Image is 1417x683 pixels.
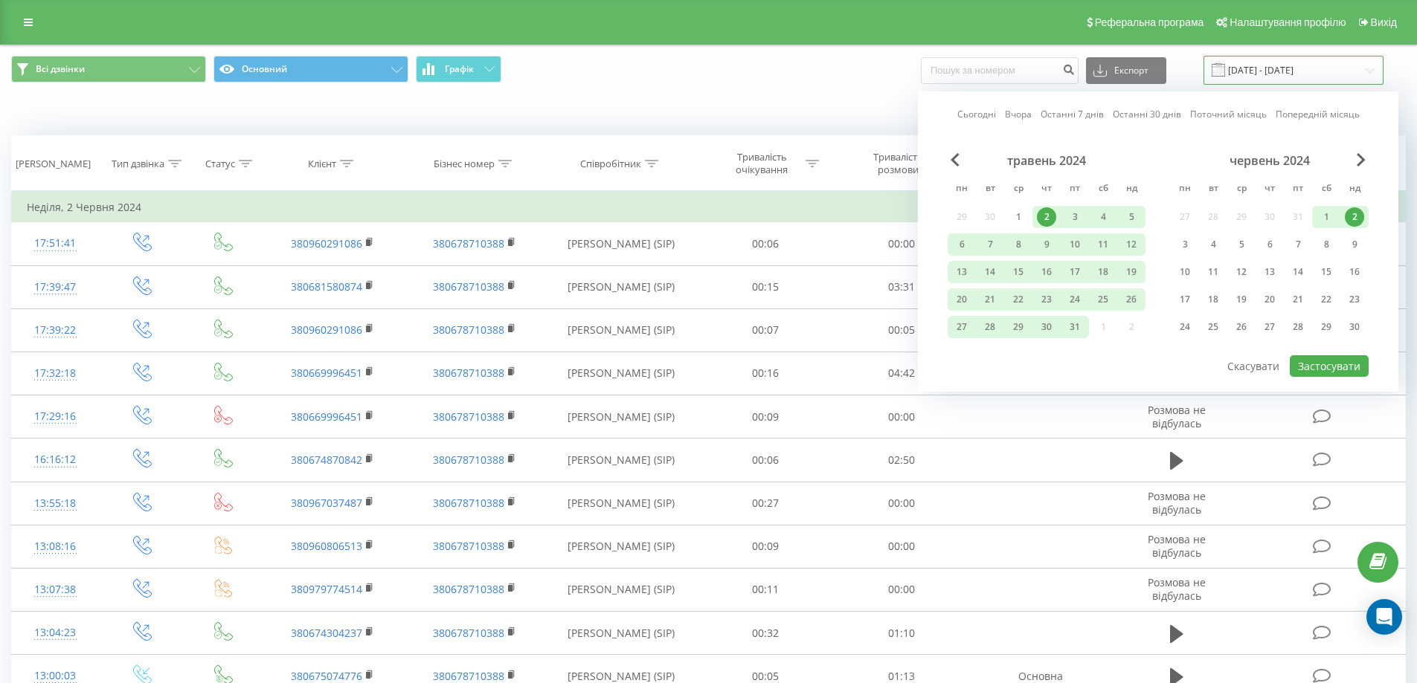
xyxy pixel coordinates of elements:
div: 17:39:47 [27,273,84,302]
td: 00:06 [698,438,834,482]
a: 380678710388 [433,279,504,294]
td: 03:31 [834,265,970,308]
div: 6 [1260,235,1279,254]
div: сб 4 трав 2024 р. [1089,206,1117,228]
span: Розмова не відбулась [1148,489,1206,517]
div: ср 29 трав 2024 р. [1004,316,1032,338]
a: Вчора [1005,107,1032,121]
a: 380678710388 [433,626,504,640]
a: 380669996451 [291,410,362,424]
div: 13 [952,262,971,282]
div: 21 [980,290,1000,309]
a: 380678710388 [433,539,504,553]
td: [PERSON_NAME] (SIP) [545,265,698,308]
a: 380678710388 [433,366,504,380]
div: Тип дзвінка [112,158,164,170]
div: 9 [1037,235,1056,254]
div: травень 2024 [948,153,1146,168]
a: 380979774514 [291,582,362,596]
div: чт 9 трав 2024 р. [1032,233,1061,256]
div: нд 9 черв 2024 р. [1340,233,1369,256]
div: [PERSON_NAME] [16,158,91,170]
div: нд 23 черв 2024 р. [1340,288,1369,311]
a: Попередній місяць [1276,107,1360,121]
abbr: понеділок [951,178,973,201]
div: 10 [1175,262,1195,282]
div: пт 10 трав 2024 р. [1061,233,1089,256]
div: 17:29:16 [27,402,84,431]
div: пн 3 черв 2024 р. [1171,233,1199,256]
td: 00:00 [834,525,970,568]
div: чт 20 черв 2024 р. [1256,288,1284,311]
div: 14 [1288,262,1308,282]
div: 5 [1122,207,1141,227]
div: 7 [1288,235,1308,254]
abbr: неділя [1343,178,1366,201]
div: вт 21 трав 2024 р. [976,288,1004,311]
a: 380674870842 [291,453,362,467]
div: чт 27 черв 2024 р. [1256,316,1284,338]
div: ср 15 трав 2024 р. [1004,261,1032,283]
div: пт 24 трав 2024 р. [1061,288,1089,311]
span: Розмова не відбулась [1148,403,1206,430]
div: нд 30 черв 2024 р. [1340,316,1369,338]
div: вт 14 трав 2024 р. [976,261,1004,283]
div: 22 [1317,290,1336,309]
span: Вихід [1371,16,1397,28]
a: 380960291086 [291,323,362,337]
div: 2 [1345,207,1364,227]
div: 29 [1009,317,1028,337]
abbr: п’ятниця [1287,178,1309,201]
div: чт 16 трав 2024 р. [1032,261,1061,283]
div: 20 [952,290,971,309]
div: 2 [1037,207,1056,227]
td: [PERSON_NAME] (SIP) [545,352,698,395]
div: 1 [1009,207,1028,227]
div: пт 17 трав 2024 р. [1061,261,1089,283]
div: сб 22 черв 2024 р. [1312,288,1340,311]
a: 380678710388 [433,323,504,337]
td: [PERSON_NAME] (SIP) [545,568,698,611]
div: 17:51:41 [27,229,84,258]
abbr: субота [1315,178,1337,201]
div: 9 [1345,235,1364,254]
td: 00:07 [698,308,834,352]
div: пн 20 трав 2024 р. [948,288,976,311]
td: [PERSON_NAME] (SIP) [545,525,698,568]
div: 4 [1204,235,1223,254]
td: [PERSON_NAME] (SIP) [545,612,698,655]
abbr: середа [1007,178,1029,201]
div: 7 [980,235,1000,254]
div: 19 [1232,290,1251,309]
div: 23 [1037,290,1056,309]
div: 13:04:23 [27,618,84,647]
div: 16:16:12 [27,445,84,474]
div: 22 [1009,290,1028,309]
div: пн 6 трав 2024 р. [948,233,976,256]
span: Previous Month [951,153,960,166]
td: 02:50 [834,438,970,482]
div: сб 18 трав 2024 р. [1089,261,1117,283]
div: 12 [1122,235,1141,254]
div: 19 [1122,262,1141,282]
input: Пошук за номером [921,57,1079,84]
div: 28 [1288,317,1308,337]
div: 29 [1317,317,1336,337]
td: 01:10 [834,612,970,655]
div: чт 2 трав 2024 р. [1032,206,1061,228]
div: вт 4 черв 2024 р. [1199,233,1227,256]
div: 11 [1204,262,1223,282]
td: 00:32 [698,612,834,655]
div: 16 [1037,262,1056,282]
div: 28 [980,317,1000,337]
td: 00:15 [698,265,834,308]
div: 27 [952,317,971,337]
a: 380960806513 [291,539,362,553]
div: 1 [1317,207,1336,227]
div: 26 [1232,317,1251,337]
a: 380678710388 [433,496,504,510]
div: сб 1 черв 2024 р. [1312,206,1340,228]
td: [PERSON_NAME] (SIP) [545,395,698,438]
div: чт 6 черв 2024 р. [1256,233,1284,256]
div: червень 2024 [1171,153,1369,168]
